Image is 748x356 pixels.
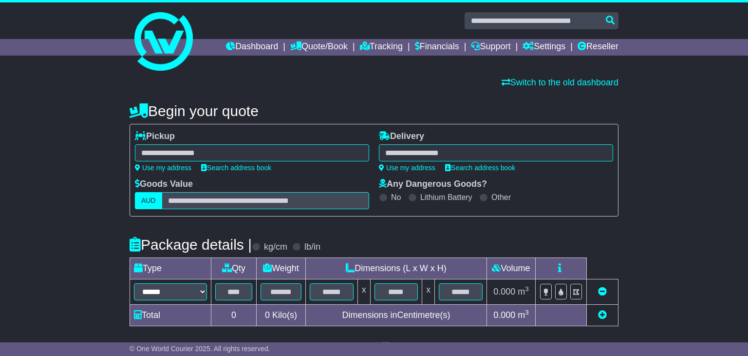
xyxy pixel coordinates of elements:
[391,193,401,202] label: No
[518,310,529,320] span: m
[502,78,618,87] a: Switch to the old dashboard
[264,242,287,253] label: kg/cm
[130,237,252,253] h4: Package details |
[130,258,211,279] td: Type
[360,39,403,56] a: Tracking
[130,103,618,119] h4: Begin your quote
[493,287,515,297] span: 0.000
[471,39,510,56] a: Support
[420,193,472,202] label: Lithium Battery
[201,164,271,172] a: Search address book
[265,310,270,320] span: 0
[135,179,193,190] label: Goods Value
[445,164,515,172] a: Search address book
[135,164,191,172] a: Use my address
[525,285,529,293] sup: 3
[486,258,535,279] td: Volume
[130,305,211,326] td: Total
[379,179,487,190] label: Any Dangerous Goods?
[598,287,607,297] a: Remove this item
[135,192,162,209] label: AUD
[598,310,607,320] a: Add new item
[523,39,565,56] a: Settings
[226,39,278,56] a: Dashboard
[305,258,486,279] td: Dimensions (L x W x H)
[257,258,306,279] td: Weight
[578,39,618,56] a: Reseller
[525,309,529,316] sup: 3
[305,305,486,326] td: Dimensions in Centimetre(s)
[130,345,270,353] span: © One World Courier 2025. All rights reserved.
[211,305,257,326] td: 0
[422,279,435,305] td: x
[379,164,435,172] a: Use my address
[304,242,320,253] label: lb/in
[415,39,459,56] a: Financials
[379,131,424,142] label: Delivery
[491,193,511,202] label: Other
[518,287,529,297] span: m
[211,258,257,279] td: Qty
[257,305,306,326] td: Kilo(s)
[290,39,348,56] a: Quote/Book
[135,131,175,142] label: Pickup
[357,279,370,305] td: x
[493,310,515,320] span: 0.000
